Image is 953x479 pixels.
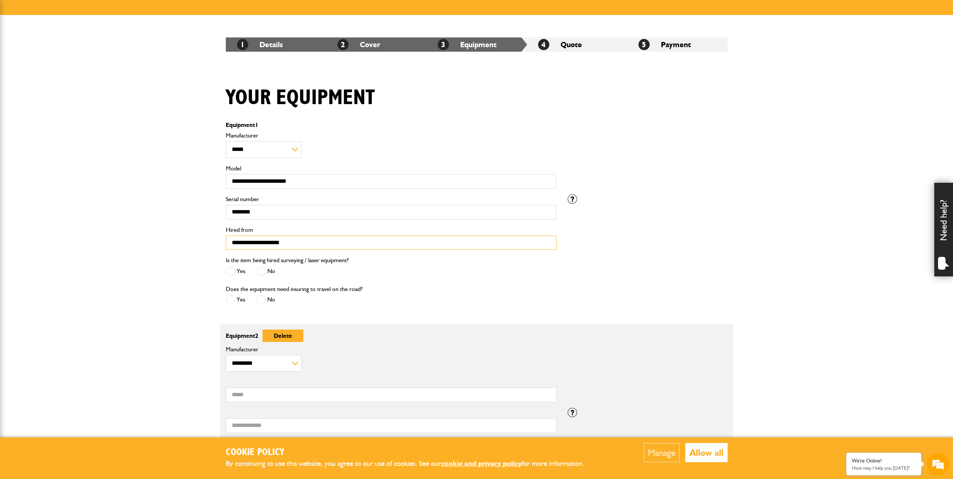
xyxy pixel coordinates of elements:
p: By continuing to use this website, you agree to our use of cookies. See our for more information. [226,458,597,470]
button: Manage [644,443,680,462]
li: Equipment [427,37,527,52]
p: Equipment [226,122,556,128]
span: 1 [237,39,248,50]
label: Does the equipment need insuring to travel on the road? [226,286,362,292]
div: We're Online! [852,458,916,464]
a: cookie and privacy policy [441,459,522,468]
span: 3 [438,39,449,50]
button: Allow all [685,443,728,462]
span: 5 [638,39,650,50]
textarea: Type your message and hit 'Enter' [10,136,137,224]
a: 2Cover [337,40,380,49]
div: Chat with us now [39,42,126,52]
h2: Cookie Policy [226,447,597,458]
div: Need help? [934,183,953,276]
span: 2 [337,39,349,50]
label: Hired from [226,227,556,233]
label: Yes [226,267,245,276]
h1: Your equipment [226,85,375,110]
label: Manufacturer [226,346,556,352]
div: Minimize live chat window [123,4,141,22]
span: 4 [538,39,549,50]
p: Equipment [226,330,556,342]
label: Is the item being hired surveying / laser equipment? [226,257,349,263]
input: Enter your last name [10,69,137,86]
img: d_20077148190_company_1631870298795_20077148190 [13,42,31,52]
a: 1Details [237,40,283,49]
label: Serial number [226,196,556,202]
span: 1 [255,121,258,128]
label: Yes [226,295,245,304]
em: Start Chat [102,231,136,241]
label: No [257,267,275,276]
label: Model [226,166,556,172]
label: Manufacturer [226,133,556,139]
label: No [257,295,275,304]
p: How may I help you today? [852,465,916,471]
input: Enter your email address [10,91,137,108]
li: Payment [627,37,728,52]
button: Delete [262,330,303,342]
span: 2 [255,332,258,339]
li: Quote [527,37,627,52]
input: Enter your phone number [10,113,137,130]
